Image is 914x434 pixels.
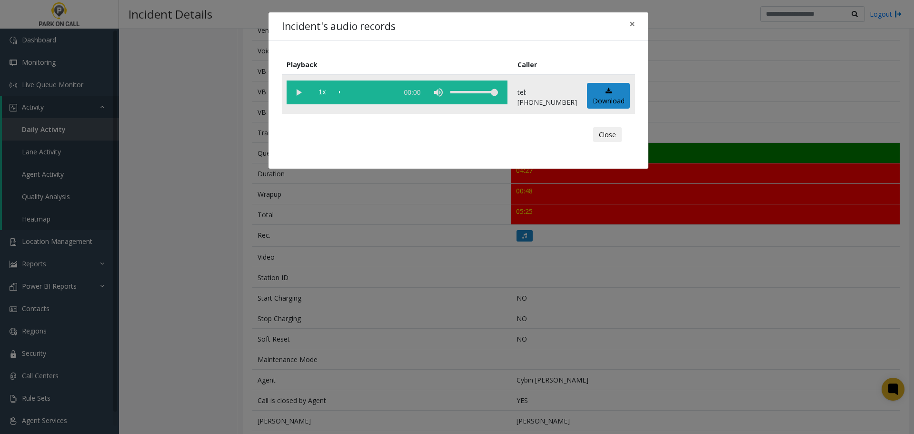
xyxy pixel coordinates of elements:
[339,81,393,104] div: scrub bar
[513,54,582,75] th: Caller
[629,17,635,30] span: ×
[450,81,498,104] div: volume level
[282,19,396,34] h4: Incident's audio records
[623,12,642,36] button: Close
[593,127,622,142] button: Close
[310,81,334,104] span: playback speed button
[282,54,513,75] th: Playback
[517,87,577,107] p: tel:[PHONE_NUMBER]
[587,83,630,109] a: Download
